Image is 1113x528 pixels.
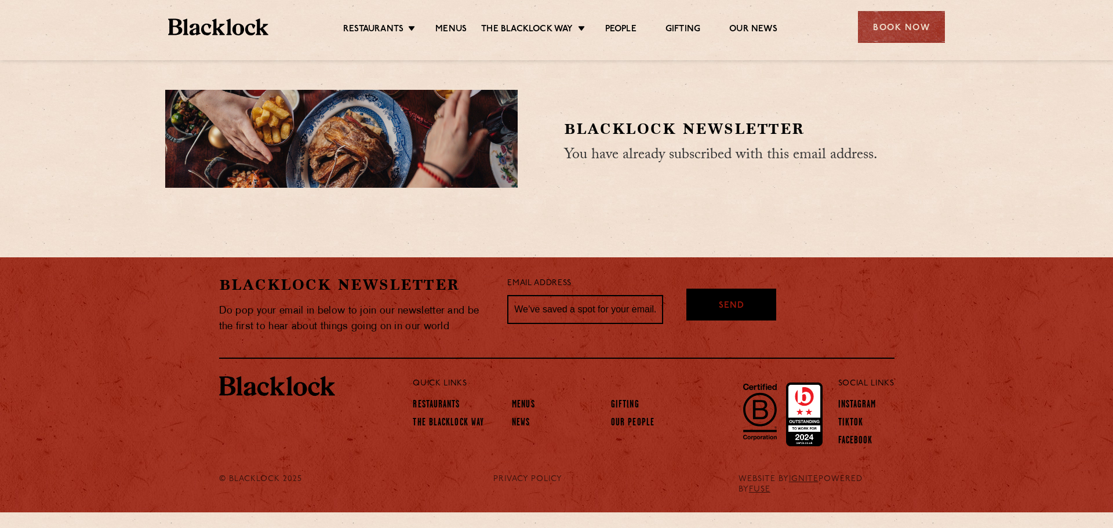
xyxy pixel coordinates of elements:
a: Restaurants [413,399,460,412]
a: FUSE [749,485,770,494]
img: BL_Textured_Logo-footer-cropped.svg [219,376,335,396]
a: Our News [729,24,777,37]
h2: Blacklock Newsletter [219,275,490,295]
span: Send [719,300,744,313]
h3: You have already subscribed with this email address. [564,147,878,165]
p: Social Links [838,376,894,391]
div: © Blacklock 2025 [210,474,326,495]
img: Accred_2023_2star.png [786,383,823,446]
div: Book Now [858,11,945,43]
a: TikTok [838,417,864,430]
a: Menus [512,399,535,412]
input: We’ve saved a spot for your email... [507,295,663,324]
img: BL_Textured_Logo-footer-cropped.svg [168,19,268,35]
a: The Blacklock Way [413,417,484,430]
a: Gifting [665,24,700,37]
a: IGNITE [789,475,819,483]
a: Facebook [838,435,873,448]
a: Menus [435,24,467,37]
label: Email Address [507,277,571,290]
a: Instagram [838,399,876,412]
img: B-Corp-Logo-Black-RGB.svg [736,377,784,446]
a: News [512,417,530,430]
a: Restaurants [343,24,403,37]
h2: Blacklock Newsletter [564,119,948,139]
p: Do pop your email in below to join our newsletter and be the first to hear about things going on ... [219,303,490,334]
a: People [605,24,636,37]
div: WEBSITE BY POWERED BY [730,474,903,495]
a: The Blacklock Way [481,24,573,37]
p: Quick Links [413,376,799,391]
a: Gifting [611,399,639,412]
a: Our People [611,417,654,430]
a: PRIVACY POLICY [493,474,562,485]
